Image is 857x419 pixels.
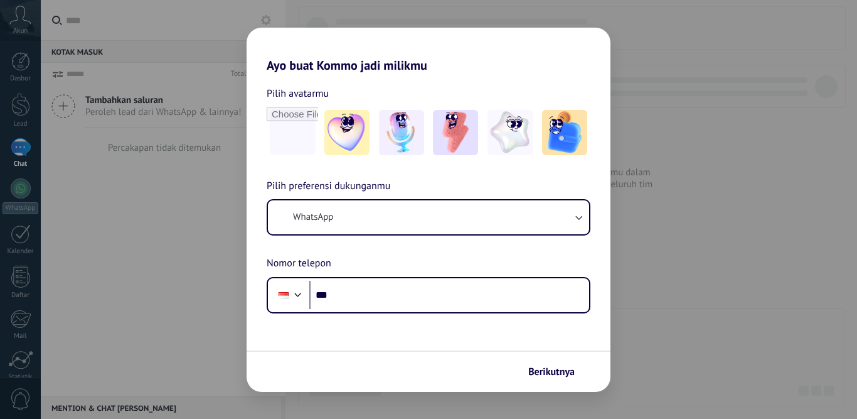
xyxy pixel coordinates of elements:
[267,256,331,272] span: Nomor telepon
[272,282,295,308] div: Indonesia: + 62
[433,110,478,155] img: -3.jpeg
[268,200,589,234] button: WhatsApp
[324,110,370,155] img: -1.jpeg
[542,110,587,155] img: -5.jpeg
[247,28,610,73] h2: Ayo buat Kommo jadi milikmu
[523,361,592,383] button: Berikutnya
[267,178,390,195] span: Pilih preferensi dukunganmu
[528,367,575,376] span: Berikutnya
[487,110,533,155] img: -4.jpeg
[293,211,333,224] span: WhatsApp
[267,85,329,102] span: Pilih avatarmu
[379,110,424,155] img: -2.jpeg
